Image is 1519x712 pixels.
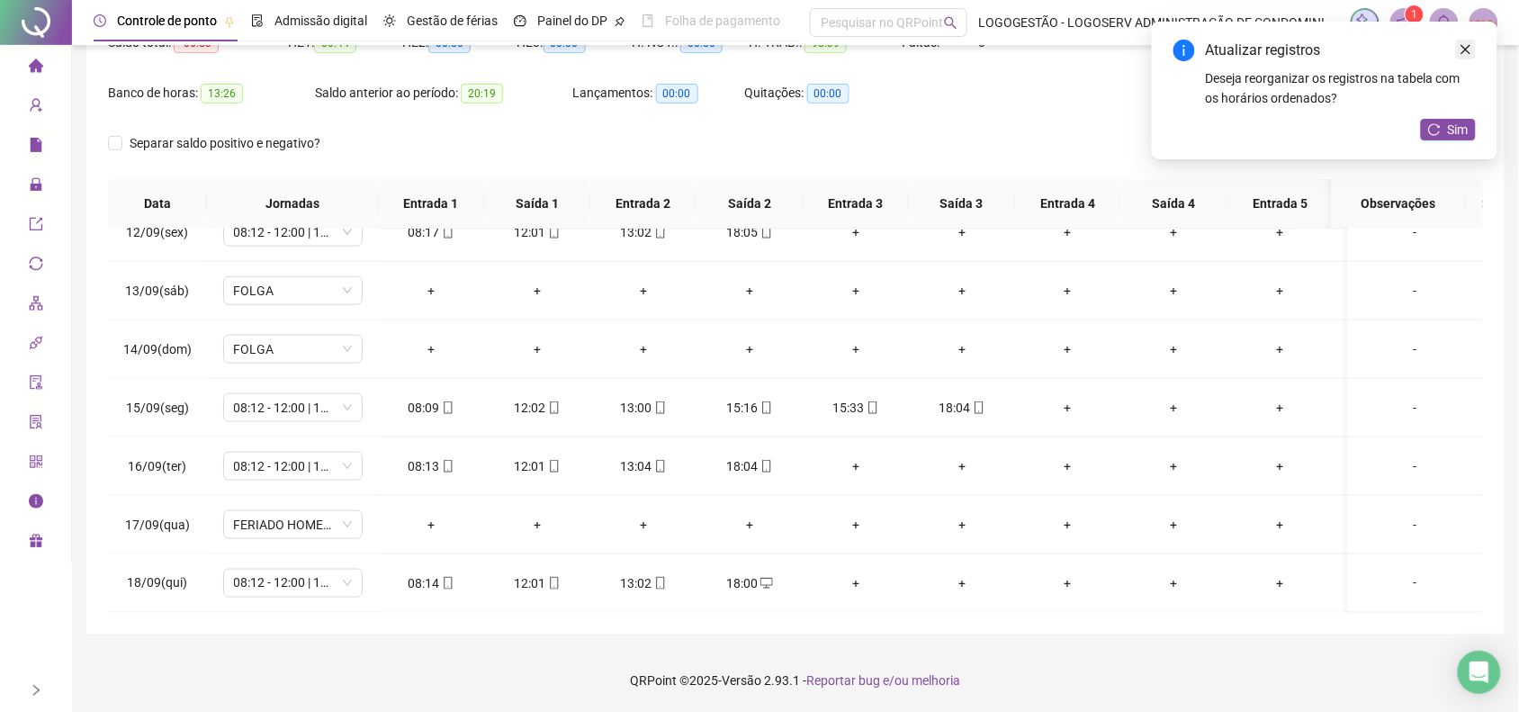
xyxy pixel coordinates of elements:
div: 08:17 [392,222,470,242]
div: + [1136,456,1213,476]
div: - [1362,222,1469,242]
span: notification [1397,14,1413,31]
span: mobile [865,401,879,414]
div: + [817,222,894,242]
span: sync [29,248,43,284]
div: + [923,515,1001,535]
div: 13:02 [605,222,682,242]
div: + [392,515,470,535]
span: apartment [29,288,43,324]
span: 12/09(sex) [127,225,189,239]
div: + [1029,515,1107,535]
span: mobile [440,226,454,239]
span: audit [29,367,43,403]
th: Observações [1331,179,1466,229]
div: - [1362,281,1469,301]
span: 20:19 [461,84,503,104]
div: 13:00 [605,398,682,418]
div: + [392,339,470,359]
span: mobile [546,226,561,239]
div: + [711,515,788,535]
span: LOGOGESTÃO - LOGOSERV ADMINISTRAÇÃO DE CONDOMINIOS [978,13,1340,32]
span: Admissão digital [274,14,367,28]
div: - [1362,398,1469,418]
span: right [30,684,42,697]
span: export [29,209,43,245]
span: mobile [759,460,773,473]
div: 13:04 [605,456,682,476]
div: + [1242,222,1319,242]
div: + [499,515,576,535]
div: + [1242,515,1319,535]
div: + [817,456,894,476]
div: 15:16 [711,398,788,418]
span: 16/09(ter) [129,459,187,473]
span: 08:12 - 12:00 | 13:00 - 18:00 [234,219,352,246]
span: api [29,328,43,364]
th: Saída 2 [697,179,803,229]
span: bell [1436,14,1452,31]
th: Entrada 4 [1015,179,1121,229]
div: Open Intercom Messenger [1458,651,1501,694]
th: Saída 3 [909,179,1015,229]
span: 08:12 - 12:00 | 13:00 - 18:00 [234,394,352,421]
div: Quitações: [745,83,917,104]
span: FOLGA [234,277,352,304]
span: mobile [440,460,454,473]
div: 12:01 [499,456,576,476]
span: Versão [723,673,762,688]
span: Painel do DP [537,14,607,28]
div: + [817,281,894,301]
div: - [1362,573,1469,593]
div: + [1242,573,1319,593]
div: + [1136,515,1213,535]
div: + [1029,456,1107,476]
span: 17/09(qua) [125,518,190,532]
div: 12:01 [499,573,576,593]
div: + [923,281,1001,301]
span: 14/09(dom) [123,342,192,356]
span: mobile [546,577,561,590]
div: + [923,222,1001,242]
span: Reportar bug e/ou melhoria [807,673,961,688]
span: file [29,130,43,166]
div: + [1136,281,1213,301]
sup: 1 [1406,5,1424,23]
span: info-circle [1173,40,1195,61]
span: 18/09(qui) [128,576,188,590]
div: + [605,515,682,535]
span: lock [29,169,43,205]
div: + [1242,456,1319,476]
span: Observações [1345,194,1452,213]
span: 13:26 [201,84,243,104]
img: sparkle-icon.fc2bf0ac1784a2077858766a79e2daf3.svg [1355,13,1375,32]
div: 18:04 [711,456,788,476]
div: 18:00 [711,573,788,593]
div: + [923,339,1001,359]
span: 08:12 - 12:00 | 13:00 - 18:00 [234,453,352,480]
span: mobile [759,226,773,239]
div: + [392,281,470,301]
span: Controle de ponto [117,14,217,28]
div: Deseja reorganizar os registros na tabela com os horários ordenados? [1206,68,1476,108]
th: Jornadas [207,179,378,229]
div: Lançamentos: [573,83,745,104]
div: - [1362,456,1469,476]
span: close [1460,43,1472,56]
div: + [711,281,788,301]
span: solution [29,407,43,443]
span: Separar saldo positivo e negativo? [122,133,328,153]
div: 08:13 [392,456,470,476]
span: home [29,50,43,86]
span: mobile [652,460,667,473]
div: Banco de horas: [108,83,315,104]
span: Folha de pagamento [665,14,780,28]
span: pushpin [615,16,625,27]
div: 13:02 [605,573,682,593]
div: 12:01 [499,222,576,242]
span: book [642,14,654,27]
div: + [1136,573,1213,593]
div: - [1362,515,1469,535]
span: 08:12 - 12:00 | 13:00 - 18:00 [234,570,352,597]
a: Close [1456,40,1476,59]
